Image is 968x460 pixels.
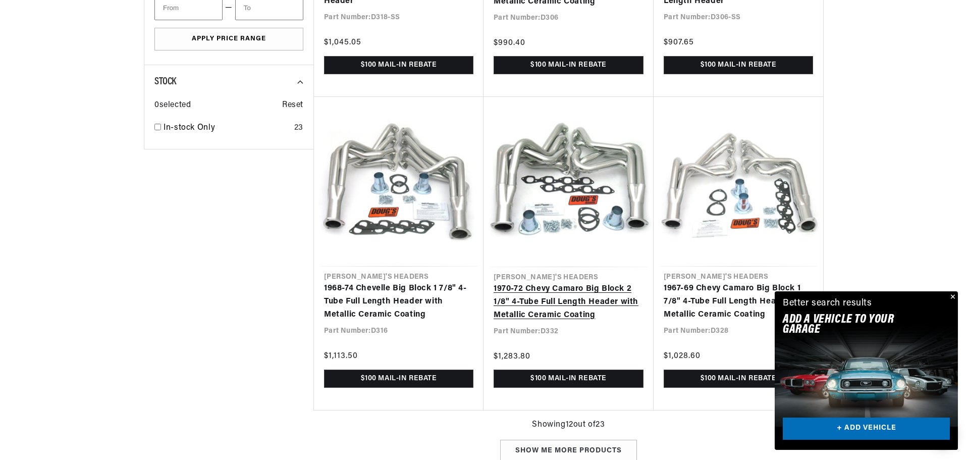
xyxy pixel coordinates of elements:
button: Close [946,291,958,303]
a: + ADD VEHICLE [783,418,950,440]
span: Stock [154,77,176,87]
span: — [225,2,233,15]
a: In-stock Only [164,122,290,135]
a: 1968-74 Chevelle Big Block 1 7/8" 4-Tube Full Length Header with Metallic Ceramic Coating [324,282,473,321]
a: 1970-72 Chevy Camaro Big Block 2 1/8" 4-Tube Full Length Header with Metallic Ceramic Coating [494,283,643,322]
span: 0 selected [154,99,191,112]
h2: Add A VEHICLE to your garage [783,315,925,335]
div: Better search results [783,296,872,311]
a: 1967-69 Chevy Camaro Big Block 1 7/8" 4-Tube Full Length Header with Metallic Ceramic Coating [664,282,813,321]
span: Showing 12 out of 23 [532,419,605,432]
button: Apply Price Range [154,28,303,50]
div: 23 [294,122,303,135]
span: Reset [282,99,303,112]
